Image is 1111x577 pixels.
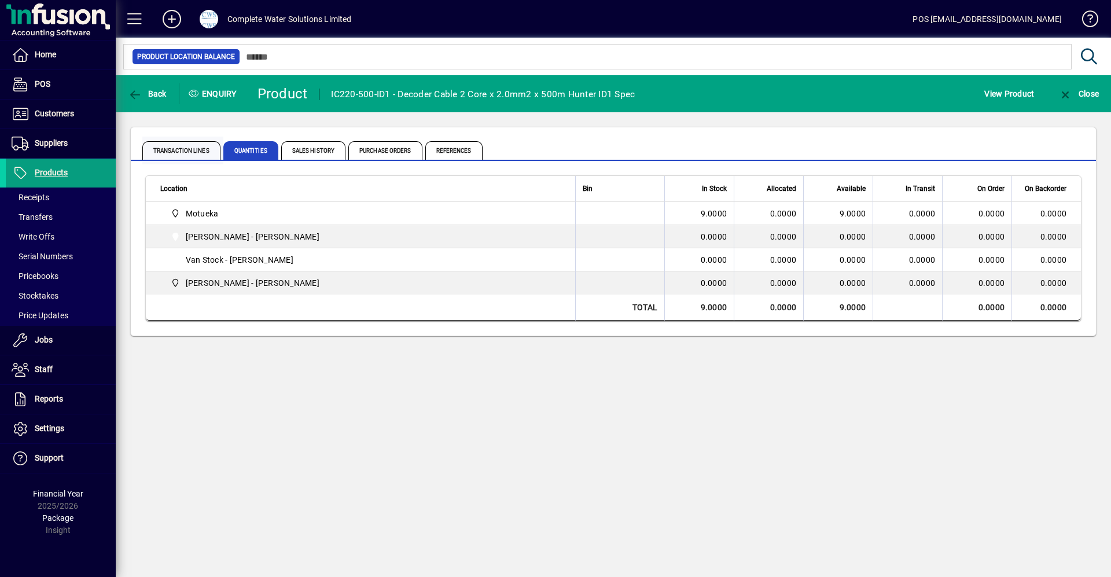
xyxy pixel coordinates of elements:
td: 0.0000 [1011,295,1081,321]
span: Product Location Balance [137,51,235,63]
span: References [425,141,483,160]
span: Jobs [35,335,53,344]
a: Stocktakes [6,286,116,306]
a: POS [6,70,116,99]
div: Enquiry [179,84,249,103]
td: 0.0000 [664,271,734,295]
app-page-header-button: Close enquiry [1046,83,1111,104]
td: 0.0000 [1011,248,1081,271]
span: Sales History [281,141,345,160]
span: Available [837,182,866,195]
span: In Transit [906,182,935,195]
span: 0.0000 [978,277,1005,289]
span: 0.0000 [909,278,936,288]
span: Location [160,182,187,195]
a: Receipts [6,188,116,207]
span: Quantities [223,141,278,160]
td: 0.0000 [1011,225,1081,248]
a: Transfers [6,207,116,227]
span: Reports [35,394,63,403]
td: 9.0000 [803,202,873,225]
span: 0.0000 [770,255,797,264]
span: 0.0000 [909,209,936,218]
app-page-header-button: Back [116,83,179,104]
span: 0.0000 [770,278,797,288]
span: 0.0000 [978,208,1005,219]
td: 9.0000 [664,202,734,225]
td: 9.0000 [664,295,734,321]
a: Serial Numbers [6,247,116,266]
button: Close [1055,83,1102,104]
button: Back [125,83,170,104]
a: Settings [6,414,116,443]
button: Profile [190,9,227,30]
button: Add [153,9,190,30]
span: [PERSON_NAME] - [PERSON_NAME] [186,231,319,242]
span: 0.0000 [978,254,1005,266]
span: On Order [977,182,1005,195]
span: 0.0000 [770,209,797,218]
td: 0.0000 [803,271,873,295]
span: Staff [35,365,53,374]
span: Close [1058,89,1099,98]
span: Transaction Lines [142,141,220,160]
a: Reports [6,385,116,414]
span: Financial Year [33,489,83,498]
span: Pricebooks [12,271,58,281]
a: Jobs [6,326,116,355]
a: Knowledge Base [1073,2,1097,40]
div: IC220-500-ID1 - Decoder Cable 2 Core x 2.0mm2 x 500m Hunter ID1 Spec [331,85,635,104]
span: On Backorder [1025,182,1066,195]
span: Write Offs [12,232,54,241]
td: 0.0000 [942,295,1011,321]
span: [PERSON_NAME] - [PERSON_NAME] [186,277,319,289]
td: 9.0000 [803,295,873,321]
div: Product [257,84,308,103]
span: Bin [583,182,593,195]
span: Purchase Orders [348,141,422,160]
span: View Product [984,84,1034,103]
a: Write Offs [6,227,116,247]
span: POS [35,79,50,89]
div: POS [EMAIL_ADDRESS][DOMAIN_NAME] [913,10,1062,28]
span: Van Stock - Steve Pegg [166,276,562,290]
div: Complete Water Solutions Limited [227,10,352,28]
span: In Stock [702,182,727,195]
span: Motueka [186,208,219,219]
td: 0.0000 [664,248,734,271]
td: 0.0000 [1011,271,1081,295]
span: Settings [35,424,64,433]
td: 0.0000 [803,248,873,271]
span: 0.0000 [909,255,936,264]
td: Total [575,295,664,321]
td: 0.0000 [803,225,873,248]
span: 0.0000 [909,232,936,241]
span: Customers [35,109,74,118]
td: 0.0000 [1011,202,1081,225]
span: Support [35,453,64,462]
a: Home [6,41,116,69]
span: Suppliers [35,138,68,148]
a: Customers [6,100,116,128]
a: Pricebooks [6,266,116,286]
span: Van Stock - [PERSON_NAME] [186,254,293,266]
span: Price Updates [12,311,68,320]
td: 0.0000 [734,295,803,321]
a: Price Updates [6,306,116,325]
a: Suppliers [6,129,116,158]
td: 0.0000 [664,225,734,248]
span: 0.0000 [770,232,797,241]
span: Allocated [767,182,796,195]
span: Products [35,168,68,177]
span: Van Stock - Ian Fry [166,253,562,267]
span: Motueka [166,207,562,220]
a: Support [6,444,116,473]
span: Serial Numbers [12,252,73,261]
span: 0.0000 [978,231,1005,242]
span: Home [35,50,56,59]
button: View Product [981,83,1037,104]
span: Van Stock - Clint Fry [166,230,562,244]
span: Package [42,513,73,523]
span: Back [128,89,167,98]
span: Stocktakes [12,291,58,300]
